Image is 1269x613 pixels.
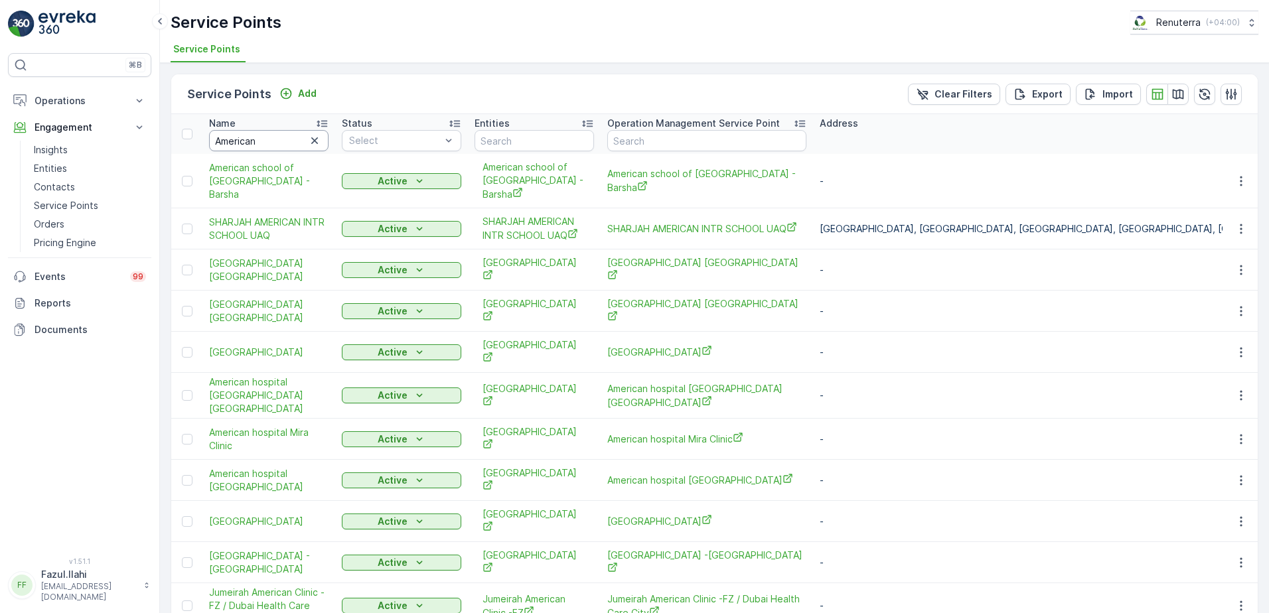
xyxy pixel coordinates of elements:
p: Active [378,599,408,612]
a: American Hospital [483,466,586,494]
p: Operation Management Service Point [607,117,780,130]
p: Active [378,515,408,528]
a: Events99 [8,263,151,290]
button: Active [342,173,461,189]
input: Search [209,130,329,151]
span: American school of [GEOGRAPHIC_DATA] -Barsha [607,167,806,194]
span: [GEOGRAPHIC_DATA] -[GEOGRAPHIC_DATA] [209,549,329,576]
span: Service Points [173,42,240,56]
button: Active [342,344,461,360]
a: American Hospital [483,256,586,283]
div: Toggle Row Selected [182,306,192,316]
button: Add [274,86,322,102]
p: Active [378,174,408,188]
button: Export [1006,84,1071,105]
button: Import [1076,84,1141,105]
button: FFFazul.Ilahi[EMAIL_ADDRESS][DOMAIN_NAME] [8,568,151,602]
span: [GEOGRAPHIC_DATA] [209,515,329,528]
a: American Hospital Jumeirah Clinic Galleria Mall [607,297,806,324]
p: [EMAIL_ADDRESS][DOMAIN_NAME] [41,581,137,602]
div: Toggle Row Selected [182,516,192,527]
p: Import [1102,88,1133,101]
a: American hospital Al Khawaneej [209,515,329,528]
p: 99 [133,271,143,282]
p: Active [378,305,408,318]
div: Toggle Row Selected [182,347,192,358]
a: Service Points [29,196,151,215]
p: ⌘B [129,60,142,70]
a: American hospital Dubai Clinic Al Barsha [607,382,806,409]
span: [GEOGRAPHIC_DATA] [483,338,586,366]
div: Toggle Row Selected [182,224,192,234]
a: Pricing Engine [29,234,151,252]
p: Engagement [35,121,125,134]
p: Service Points [34,199,98,212]
p: ( +04:00 ) [1206,17,1240,28]
p: Active [378,474,408,487]
a: American Hospital Media City [607,345,806,359]
span: [GEOGRAPHIC_DATA] [483,508,586,535]
p: Reports [35,297,146,310]
a: American hospital Mira Clinic [209,426,329,452]
p: Service Points [171,12,281,33]
a: American hospital Nad al Sheba [209,467,329,494]
a: American school of Dubai -Barsha [483,161,586,201]
button: Active [342,303,461,319]
p: Pricing Engine [34,236,96,249]
p: Select [349,134,441,147]
p: Active [378,222,408,236]
span: American school of [GEOGRAPHIC_DATA] -Barsha [483,161,586,201]
span: American hospital Mira Clinic [607,432,806,446]
p: Fazul.Ilahi [41,568,137,581]
a: American Hospital -Oud Mehta [209,549,329,576]
a: Contacts [29,178,151,196]
div: Toggle Row Selected [182,434,192,444]
span: SHARJAH AMERICAN INTR SCHOOL UAQ [483,215,586,242]
span: American hospital [GEOGRAPHIC_DATA] [GEOGRAPHIC_DATA] [607,382,806,409]
p: Active [378,346,408,359]
div: Toggle Row Selected [182,557,192,568]
span: [GEOGRAPHIC_DATA] [483,382,586,409]
a: American Hospital [483,508,586,535]
span: [GEOGRAPHIC_DATA] [483,425,586,452]
p: Entities [34,162,67,175]
p: Documents [35,323,146,336]
span: [GEOGRAPHIC_DATA] [483,297,586,324]
a: Documents [8,316,151,343]
span: [GEOGRAPHIC_DATA] [GEOGRAPHIC_DATA] [209,257,329,283]
span: [GEOGRAPHIC_DATA] [607,514,806,528]
a: American hospital Al Khawaneej [607,514,806,528]
img: logo_light-DOdMpM7g.png [38,11,96,37]
p: Operations [35,94,125,107]
a: SHARJAH AMERICAN INTR SCHOOL UAQ [607,222,806,236]
span: American hospital [GEOGRAPHIC_DATA] [209,467,329,494]
span: American school of [GEOGRAPHIC_DATA] -Barsha [209,161,329,201]
a: SHARJAH AMERICAN INTR SCHOOL UAQ [209,216,329,242]
button: Active [342,221,461,237]
button: Active [342,262,461,278]
a: American school of Dubai -Barsha [607,167,806,194]
img: logo [8,11,35,37]
button: Renuterra(+04:00) [1130,11,1258,34]
p: Events [35,270,122,283]
span: [GEOGRAPHIC_DATA] [483,549,586,576]
a: Insights [29,141,151,159]
p: Name [209,117,236,130]
a: American Hospital [483,549,586,576]
button: Operations [8,88,151,114]
p: Insights [34,143,68,157]
p: Active [378,556,408,569]
span: [GEOGRAPHIC_DATA] [GEOGRAPHIC_DATA] [209,298,329,324]
input: Search [607,130,806,151]
span: [GEOGRAPHIC_DATA] [GEOGRAPHIC_DATA] [607,297,806,324]
p: Active [378,433,408,446]
a: Entities [29,159,151,178]
span: American hospital [GEOGRAPHIC_DATA] [GEOGRAPHIC_DATA] [209,375,329,415]
button: Engagement [8,114,151,141]
button: Active [342,431,461,447]
button: Active [342,472,461,488]
p: Service Points [187,85,271,103]
a: American Hospital Dubai Hills [209,257,329,283]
